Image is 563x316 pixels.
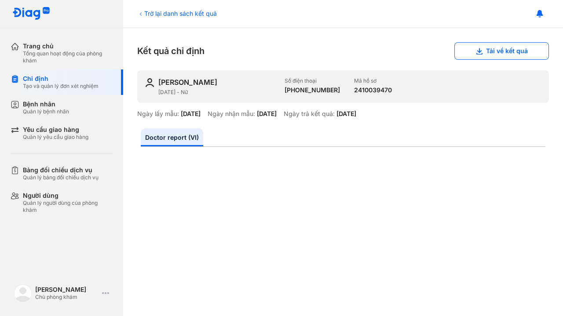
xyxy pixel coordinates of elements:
[35,294,99,301] div: Chủ phòng khám
[158,89,278,96] div: [DATE] - Nữ
[208,110,255,118] div: Ngày nhận mẫu:
[23,134,88,141] div: Quản lý yêu cầu giao hàng
[23,83,99,90] div: Tạo và quản lý đơn xét nghiệm
[285,77,340,84] div: Số điện thoại
[354,86,392,94] div: 2410039470
[158,77,217,87] div: [PERSON_NAME]
[336,110,356,118] div: [DATE]
[23,192,113,200] div: Người dùng
[285,86,340,94] div: [PHONE_NUMBER]
[137,110,179,118] div: Ngày lấy mẫu:
[23,42,113,50] div: Trang chủ
[23,166,99,174] div: Bảng đối chiếu dịch vụ
[23,108,69,115] div: Quản lý bệnh nhân
[257,110,277,118] div: [DATE]
[454,42,549,60] button: Tải về kết quả
[141,128,203,146] a: Doctor report (VI)
[23,100,69,108] div: Bệnh nhân
[144,77,155,88] img: user-icon
[23,174,99,181] div: Quản lý bảng đối chiếu dịch vụ
[23,75,99,83] div: Chỉ định
[35,286,99,294] div: [PERSON_NAME]
[181,110,201,118] div: [DATE]
[137,9,217,18] div: Trở lại danh sách kết quả
[23,200,113,214] div: Quản lý người dùng của phòng khám
[14,284,32,302] img: logo
[284,110,335,118] div: Ngày trả kết quả:
[23,126,88,134] div: Yêu cầu giao hàng
[12,7,50,21] img: logo
[137,42,549,60] div: Kết quả chỉ định
[23,50,113,64] div: Tổng quan hoạt động của phòng khám
[354,77,392,84] div: Mã hồ sơ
